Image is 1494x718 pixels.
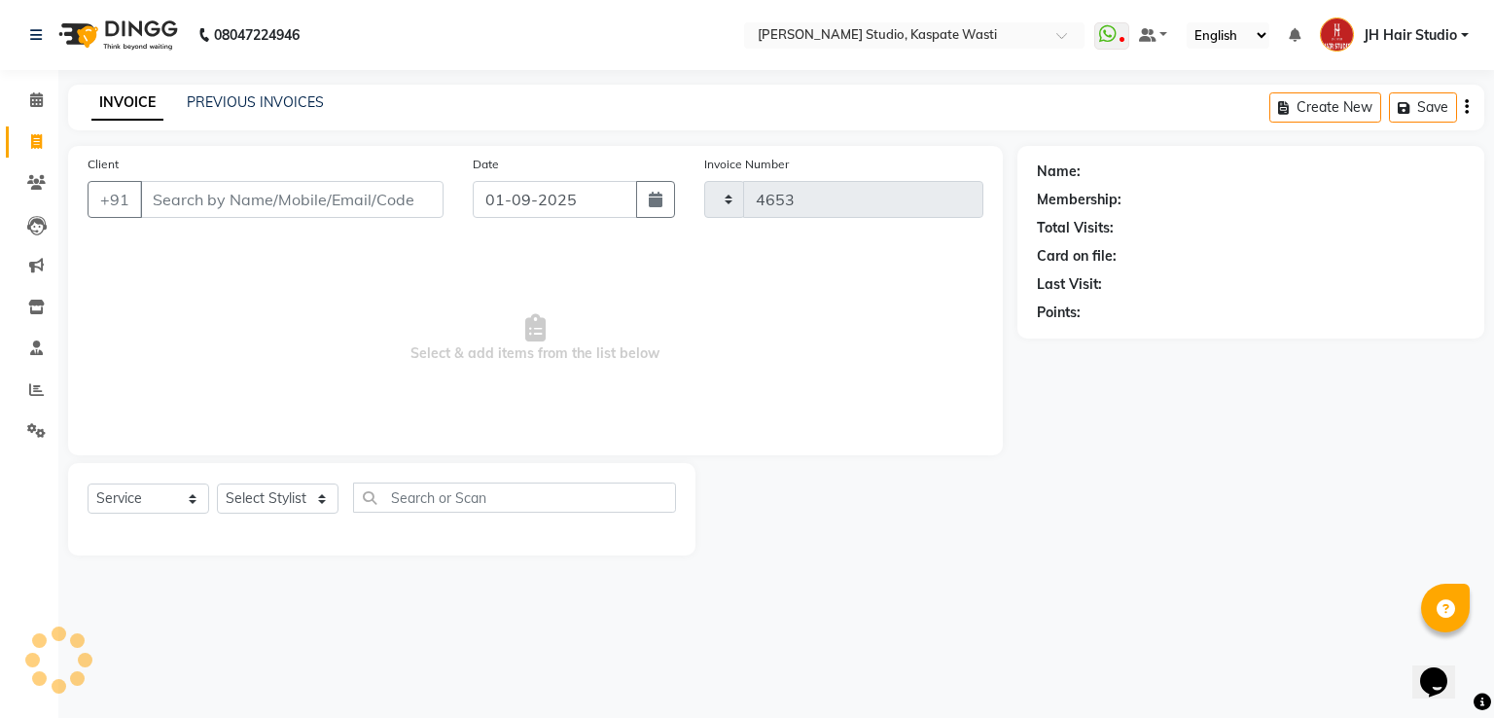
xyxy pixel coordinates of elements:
[473,156,499,173] label: Date
[1037,303,1081,323] div: Points:
[1037,246,1117,267] div: Card on file:
[50,8,183,62] img: logo
[1269,92,1381,123] button: Create New
[88,181,142,218] button: +91
[1037,274,1102,295] div: Last Visit:
[91,86,163,121] a: INVOICE
[88,156,119,173] label: Client
[214,8,300,62] b: 08047224946
[88,241,983,436] span: Select & add items from the list below
[1037,162,1081,182] div: Name:
[1389,92,1457,123] button: Save
[1412,640,1475,699] iframe: chat widget
[1037,190,1121,210] div: Membership:
[1037,218,1114,238] div: Total Visits:
[1364,25,1457,46] span: JH Hair Studio
[140,181,444,218] input: Search by Name/Mobile/Email/Code
[353,483,676,513] input: Search or Scan
[187,93,324,111] a: PREVIOUS INVOICES
[704,156,789,173] label: Invoice Number
[1320,18,1354,52] img: JH Hair Studio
